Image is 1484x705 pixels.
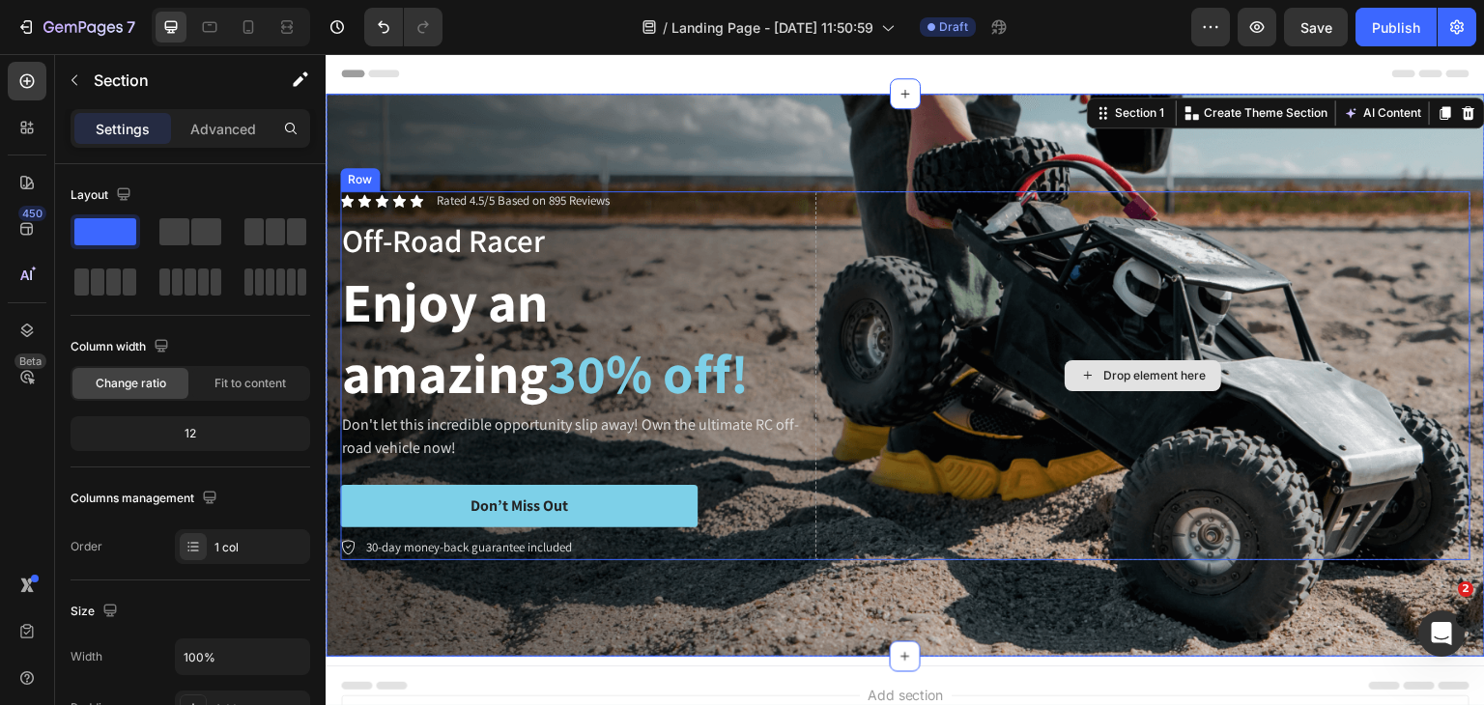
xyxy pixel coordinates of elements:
[785,50,842,68] div: Section 1
[18,206,46,221] div: 450
[127,15,135,39] p: 7
[8,8,144,46] button: 7
[1356,8,1437,46] button: Publish
[96,375,166,392] span: Change ratio
[14,353,46,369] div: Beta
[71,648,102,665] div: Width
[71,183,135,209] div: Layout
[1014,47,1099,70] button: AI Content
[71,486,221,512] div: Columns management
[18,117,50,134] div: Row
[71,334,173,360] div: Column width
[778,314,880,329] div: Drop element here
[663,17,668,38] span: /
[1284,8,1348,46] button: Save
[94,69,252,92] p: Section
[326,54,1484,705] iframe: Design area
[214,539,305,556] div: 1 col
[878,50,1002,68] p: Create Theme Section
[96,119,150,139] p: Settings
[1372,17,1420,38] div: Publish
[214,375,286,392] span: Fit to content
[1418,610,1465,657] iframe: Intercom live chat
[1458,581,1473,597] span: 2
[364,8,442,46] div: Undo/Redo
[74,420,306,447] div: 12
[671,17,873,38] span: Landing Page - [DATE] 11:50:59
[176,639,309,674] input: Auto
[71,538,102,555] div: Order
[1300,19,1332,36] span: Save
[71,599,122,625] div: Size
[190,119,256,139] p: Advanced
[939,18,968,36] span: Draft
